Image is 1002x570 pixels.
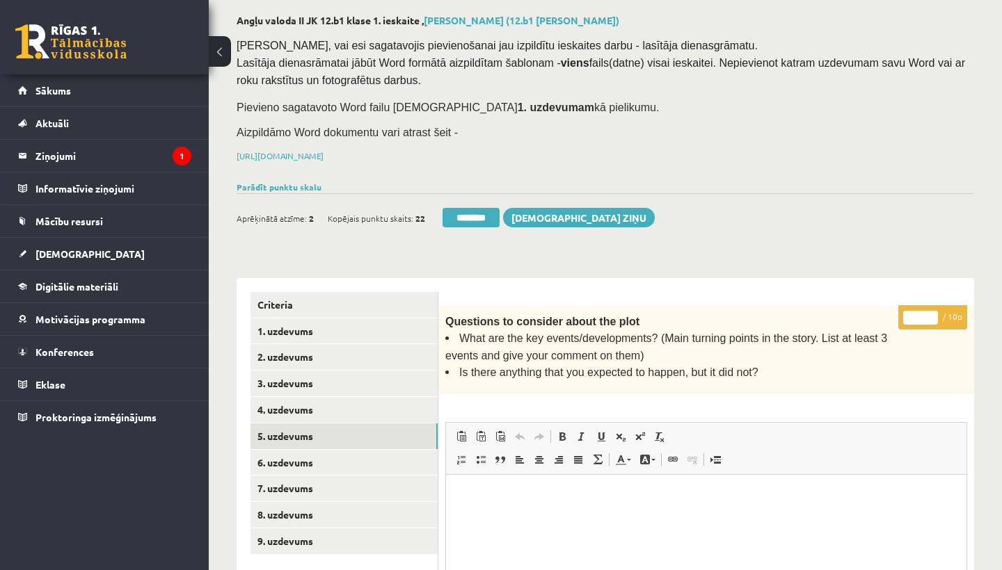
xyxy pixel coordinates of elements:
span: Sākums [35,84,71,97]
span: Kopējais punktu skaits: [328,208,413,229]
a: Text Colour [611,450,635,469]
span: Aktuāli [35,117,69,129]
a: Superscript [630,427,650,446]
a: 8. uzdevums [250,502,438,528]
a: 2. uzdevums [250,344,438,370]
span: Aprēķinātā atzīme: [237,208,307,229]
span: Motivācijas programma [35,313,145,325]
a: [DEMOGRAPHIC_DATA] ziņu [503,208,655,227]
span: Mācību resursi [35,215,103,227]
a: Rīgas 1. Tālmācības vidusskola [15,24,127,59]
a: Insert/Remove Numbered List [452,450,471,469]
a: Criteria [250,292,438,318]
a: 1. uzdevums [250,318,438,344]
a: 7. uzdevums [250,475,438,501]
a: Italic (⌘+I) [572,427,591,446]
a: Justify [568,450,588,469]
a: Remove Format [650,427,669,446]
a: Proktoringa izmēģinājums [18,401,191,433]
a: Paste (⌘+V) [452,427,471,446]
legend: Ziņojumi [35,140,191,172]
span: [PERSON_NAME], vai esi sagatavojis pievienošanai jau izpildītu ieskaites darbu - lasītāja dienasg... [237,40,968,86]
a: Centre [530,450,549,469]
a: 5. uzdevums [250,423,438,449]
a: Align Left [510,450,530,469]
strong: viens [561,57,589,69]
a: Undo (⌘+Z) [510,427,530,446]
a: Math [588,450,607,469]
a: Unlink [683,450,702,469]
span: 22 [415,208,425,229]
span: Is there anything that you expected to happen, but it did not? [459,366,758,378]
a: [DEMOGRAPHIC_DATA] [18,238,191,270]
a: Background Colour [635,450,660,469]
a: Mācību resursi [18,205,191,237]
p: / 10p [898,305,967,329]
span: Eklase [35,378,65,391]
a: Paste as plain text (⌘+⌥+⇧+V) [471,427,491,446]
a: Underline (⌘+U) [591,427,611,446]
a: Konferences [18,336,191,368]
h2: Angļu valoda II JK 12.b1 klase 1. ieskaite , [237,15,974,26]
a: Link (⌘+K) [663,450,683,469]
a: [PERSON_NAME] (12.b1 [PERSON_NAME]) [424,14,619,26]
span: [DEMOGRAPHIC_DATA] [35,247,145,260]
a: 9. uzdevums [250,528,438,554]
span: Konferences [35,345,94,358]
span: Digitālie materiāli [35,280,118,293]
a: Bold (⌘+B) [552,427,572,446]
a: Motivācijas programma [18,303,191,335]
a: Align Right [549,450,568,469]
a: Parādīt punktu skalu [237,181,321,193]
a: Aktuāli [18,107,191,139]
a: Redo (⌘+Y) [530,427,549,446]
a: 6. uzdevums [250,450,438,475]
a: 4. uzdevums [250,397,438,423]
a: Insert/Remove Bulleted List [471,450,491,469]
span: Pievieno sagatavoto Word failu [DEMOGRAPHIC_DATA] kā pielikumu. [237,101,659,113]
span: 2 [309,208,314,229]
a: Ziņojumi1 [18,140,191,172]
a: Digitālie materiāli [18,270,191,302]
a: Paste from Word [491,427,510,446]
span: What are the key events/developments? (Main turning points in the story. List at least 3 events a... [445,332,887,361]
a: Insert Page Break for Printing [706,450,725,469]
span: Proktoringa izmēģinājums [35,411,157,423]
strong: 1. uzdevumam [518,101,594,113]
a: 3. uzdevums [250,370,438,396]
i: 1 [173,147,191,165]
span: Aizpildāmo Word dokumentu vari atrast šeit - [237,127,458,138]
span: Questions to consider about the plot [445,316,639,327]
a: Informatīvie ziņojumi [18,172,191,204]
a: Eklase [18,368,191,400]
a: Sākums [18,74,191,106]
a: Block Quote [491,450,510,469]
legend: Informatīvie ziņojumi [35,172,191,204]
a: [URL][DOMAIN_NAME] [237,150,324,161]
a: Subscript [611,427,630,446]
